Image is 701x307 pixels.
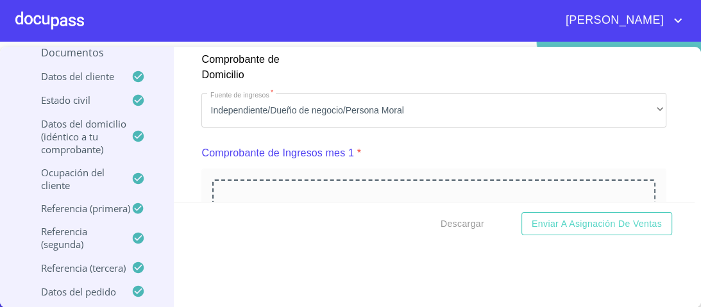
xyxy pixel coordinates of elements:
[15,117,131,156] p: Datos del domicilio (idéntico a tu comprobante)
[435,212,489,236] button: Descargar
[15,202,131,215] p: Referencia (primera)
[441,216,484,232] span: Descargar
[15,285,131,298] p: Datos del pedido
[15,46,158,60] p: Documentos
[532,216,662,232] span: Enviar a Asignación de Ventas
[15,94,131,106] p: Estado Civil
[556,10,670,31] span: [PERSON_NAME]
[201,47,306,83] p: Comprobante de Domicilio
[556,10,686,31] button: account of current user
[15,166,131,192] p: Ocupación del Cliente
[15,225,131,251] p: Referencia (segunda)
[15,70,131,83] p: Datos del cliente
[15,261,131,274] p: Referencia (tercera)
[201,145,353,161] p: Comprobante de Ingresos mes 1
[201,93,666,128] div: Independiente/Dueño de negocio/Persona Moral
[521,212,672,236] button: Enviar a Asignación de Ventas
